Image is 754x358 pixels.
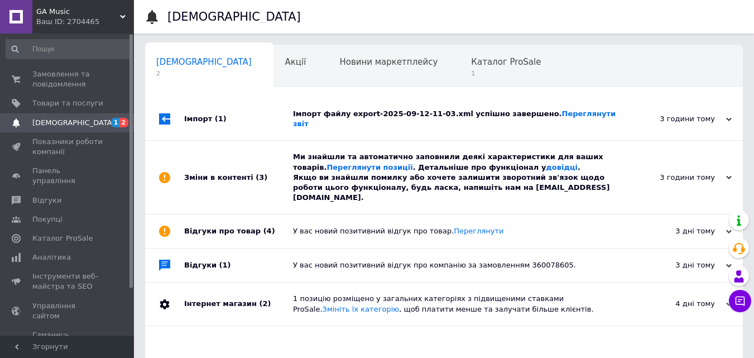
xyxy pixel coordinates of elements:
span: 1 [471,69,541,78]
span: Аналітика [32,252,71,262]
span: Управління сайтом [32,301,103,321]
span: Замовлення та повідомлення [32,69,103,89]
div: У вас новий позитивний відгук про компанію за замовленням 360078605. [293,260,620,270]
div: 3 години тому [620,114,732,124]
span: Новини маркетплейсу [339,57,438,67]
div: Імпорт файлу export-2025-09-12-11-03.xml успішно завершено. [293,109,620,129]
span: (1) [215,114,227,123]
input: Пошук [6,39,132,59]
a: довідці [546,163,578,171]
span: (1) [219,261,231,269]
div: Відгуки про товар [184,214,293,248]
div: Ми знайшли та автоматично заповнили деякі характеристики для ваших товарів. . Детальніше про функ... [293,152,620,203]
div: 3 дні тому [620,260,732,270]
div: У вас новий позитивний відгук про товар. [293,226,620,236]
a: Переглянути позиції [326,163,412,171]
span: [DEMOGRAPHIC_DATA] [32,118,115,128]
span: Каталог ProSale [32,233,93,244]
div: Ваш ID: 2704465 [36,17,134,27]
div: 1 позицію розміщено у загальних категоріях з підвищеними ставками ProSale. , щоб платити менше та... [293,294,620,314]
span: (2) [259,299,271,308]
span: (3) [256,173,267,182]
div: 3 години тому [620,173,732,183]
div: 3 дні тому [620,226,732,236]
div: Відгуки [184,249,293,282]
a: Переглянути [454,227,503,235]
span: Показники роботи компанії [32,137,103,157]
button: Чат з покупцем [729,290,751,312]
span: 2 [156,69,252,78]
a: Змініть їх категорію [323,305,400,313]
span: Товари та послуги [32,98,103,108]
div: Зміни в контенті [184,141,293,214]
span: GA Music [36,7,120,17]
span: Акції [285,57,306,67]
span: Покупці [32,214,63,225]
span: Каталог ProSale [471,57,541,67]
span: Гаманець компанії [32,330,103,350]
div: Інтернет магазин [184,283,293,325]
span: Інструменти веб-майстра та SEO [32,271,103,292]
span: 1 [111,118,120,127]
span: 2 [119,118,128,127]
span: [DEMOGRAPHIC_DATA] [156,57,252,67]
span: Панель управління [32,166,103,186]
div: Імпорт [184,98,293,140]
span: Відгуки [32,195,61,206]
div: 4 дні тому [620,299,732,309]
h1: [DEMOGRAPHIC_DATA] [167,10,301,23]
span: (4) [263,227,275,235]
